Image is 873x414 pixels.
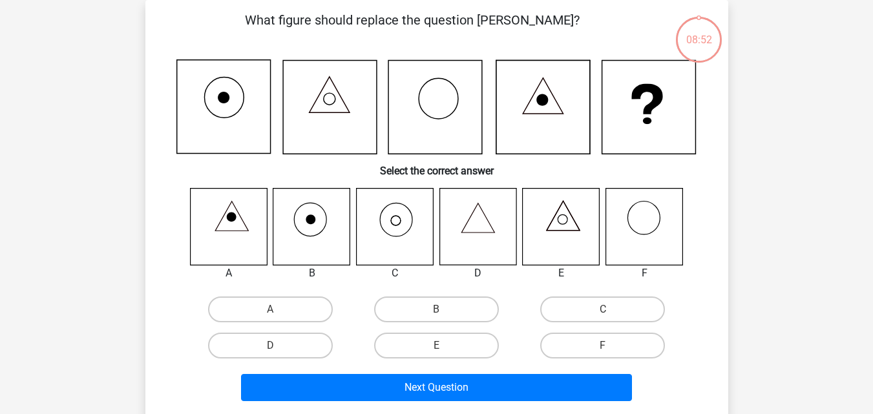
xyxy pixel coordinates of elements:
[512,265,610,281] div: E
[675,16,723,48] div: 08:52
[346,265,444,281] div: C
[208,296,333,322] label: A
[374,333,499,358] label: E
[166,10,659,49] p: What figure should replace the question [PERSON_NAME]?
[241,374,632,401] button: Next Question
[596,265,693,281] div: F
[430,265,527,281] div: D
[540,333,665,358] label: F
[374,296,499,322] label: B
[180,265,278,281] div: A
[263,265,361,281] div: B
[166,154,708,177] h6: Select the correct answer
[540,296,665,322] label: C
[208,333,333,358] label: D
